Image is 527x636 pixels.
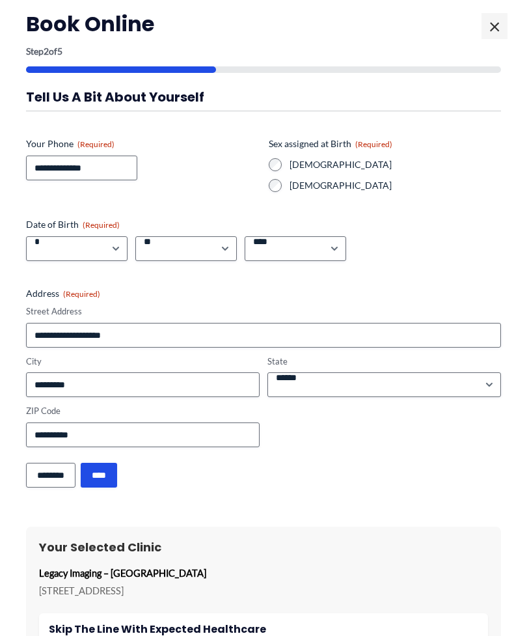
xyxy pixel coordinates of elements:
label: State [267,355,501,368]
span: 2 [44,46,49,57]
legend: Date of Birth [26,218,120,231]
legend: Address [26,287,100,300]
label: [DEMOGRAPHIC_DATA] [290,179,501,192]
span: 5 [57,46,62,57]
span: (Required) [63,289,100,299]
label: ZIP Code [26,405,260,417]
h4: Skip the line with Expected Healthcare [49,623,478,635]
p: [STREET_ADDRESS] [39,582,488,600]
p: Legacy Imaging – [GEOGRAPHIC_DATA] [39,564,488,582]
p: Step of [26,47,501,56]
span: (Required) [355,139,392,149]
label: Street Address [26,305,501,318]
h2: Book Online [26,10,501,38]
h3: Tell us a bit about yourself [26,89,501,105]
label: City [26,355,260,368]
h3: Your Selected Clinic [39,540,488,555]
label: Your Phone [26,137,258,150]
span: × [481,13,507,39]
label: [DEMOGRAPHIC_DATA] [290,158,501,171]
legend: Sex assigned at Birth [269,137,392,150]
span: (Required) [77,139,115,149]
span: (Required) [83,220,120,230]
